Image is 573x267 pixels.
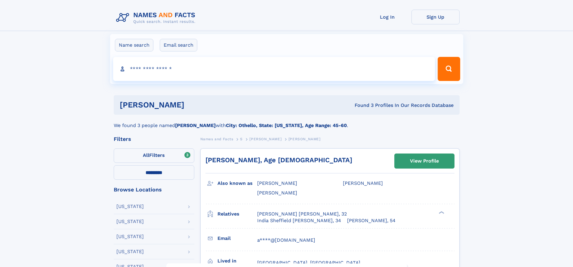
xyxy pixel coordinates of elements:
div: Browse Locations [114,187,194,192]
h3: Also known as [217,178,257,188]
div: [US_STATE] [116,204,144,209]
a: View Profile [395,154,454,168]
label: Email search [160,39,197,51]
div: Found 3 Profiles In Our Records Database [270,102,454,109]
a: [PERSON_NAME], Age [DEMOGRAPHIC_DATA] [205,156,352,164]
div: View Profile [410,154,439,168]
h3: Lived in [217,256,257,266]
a: [PERSON_NAME], 54 [347,217,396,224]
span: [GEOGRAPHIC_DATA], [GEOGRAPHIC_DATA] [257,260,360,265]
span: [PERSON_NAME] [257,190,297,196]
a: Log In [363,10,411,24]
span: [PERSON_NAME] [288,137,321,141]
div: [US_STATE] [116,219,144,224]
b: City: Othello, State: [US_STATE], Age Range: 45-60 [226,123,347,128]
span: [PERSON_NAME] [257,180,297,186]
a: Sign Up [411,10,460,24]
button: Search Button [438,57,460,81]
div: We found 3 people named with . [114,115,460,129]
label: Name search [115,39,153,51]
label: Filters [114,148,194,163]
input: search input [113,57,435,81]
h3: Relatives [217,209,257,219]
h3: Email [217,233,257,244]
div: [US_STATE] [116,234,144,239]
span: [PERSON_NAME] [249,137,282,141]
span: S [240,137,243,141]
span: [PERSON_NAME] [343,180,383,186]
div: ❯ [437,210,445,214]
a: India Sheffield [PERSON_NAME], 34 [257,217,341,224]
span: All [143,152,149,158]
img: Logo Names and Facts [114,10,200,26]
a: Names and Facts [200,135,233,143]
a: S [240,135,243,143]
a: [PERSON_NAME] [PERSON_NAME], 32 [257,211,347,217]
div: [US_STATE] [116,249,144,254]
h1: [PERSON_NAME] [120,101,270,109]
a: [PERSON_NAME] [249,135,282,143]
b: [PERSON_NAME] [175,123,216,128]
div: Filters [114,136,194,142]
